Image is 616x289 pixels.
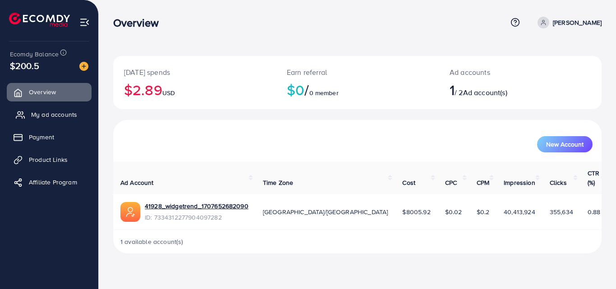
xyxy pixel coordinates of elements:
[550,207,573,216] span: 355,634
[162,88,175,97] span: USD
[578,248,609,282] iframe: Chat
[450,81,550,98] h2: / 2
[287,67,428,78] p: Earn referral
[588,207,601,216] span: 0.88
[120,178,154,187] span: Ad Account
[546,141,584,147] span: New Account
[550,178,567,187] span: Clicks
[10,59,39,72] span: $200.5
[402,178,415,187] span: Cost
[477,178,489,187] span: CPM
[145,213,248,222] span: ID: 7334312277904097282
[79,62,88,71] img: image
[450,79,455,100] span: 1
[309,88,339,97] span: 0 member
[79,17,90,28] img: menu
[553,17,602,28] p: [PERSON_NAME]
[445,178,457,187] span: CPC
[124,67,265,78] p: [DATE] spends
[29,178,77,187] span: Affiliate Program
[304,79,309,100] span: /
[402,207,430,216] span: $8005.92
[534,17,602,28] a: [PERSON_NAME]
[29,155,68,164] span: Product Links
[31,110,77,119] span: My ad accounts
[120,202,140,222] img: ic-ads-acc.e4c84228.svg
[7,173,92,191] a: Affiliate Program
[445,207,462,216] span: $0.02
[504,207,535,216] span: 40,413,924
[10,50,59,59] span: Ecomdy Balance
[477,207,490,216] span: $0.2
[450,67,550,78] p: Ad accounts
[263,178,293,187] span: Time Zone
[145,202,248,211] a: 41928_widgetrend_1707652682090
[463,87,507,97] span: Ad account(s)
[29,87,56,96] span: Overview
[263,207,388,216] span: [GEOGRAPHIC_DATA]/[GEOGRAPHIC_DATA]
[588,169,599,187] span: CTR (%)
[7,83,92,101] a: Overview
[120,237,184,246] span: 1 available account(s)
[113,16,166,29] h3: Overview
[7,151,92,169] a: Product Links
[124,81,265,98] h2: $2.89
[504,178,535,187] span: Impression
[7,128,92,146] a: Payment
[29,133,54,142] span: Payment
[7,106,92,124] a: My ad accounts
[537,136,593,152] button: New Account
[287,81,428,98] h2: $0
[9,13,70,27] img: logo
